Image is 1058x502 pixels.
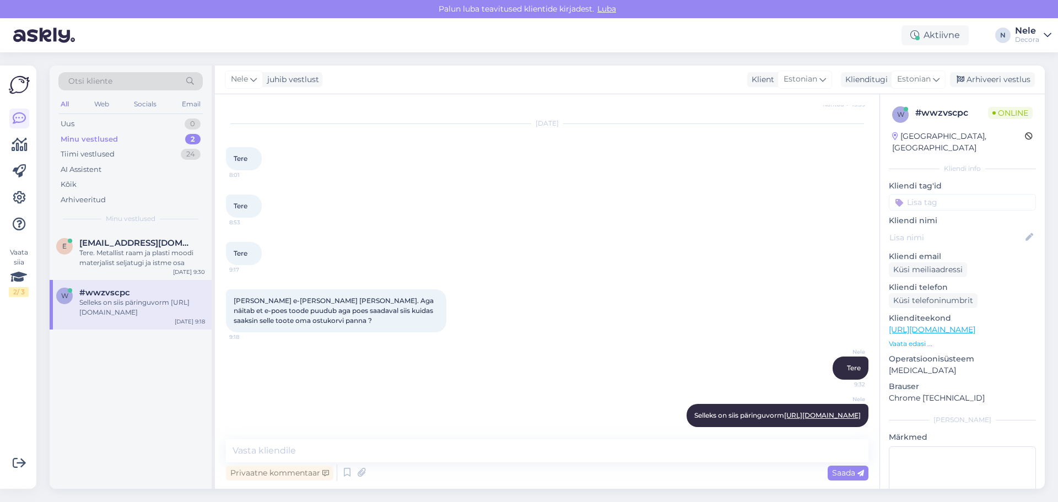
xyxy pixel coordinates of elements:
span: 9:18 [229,333,271,341]
span: #wwzvscpc [79,288,130,298]
div: 24 [181,149,201,160]
span: 9:32 [824,380,865,388]
div: 2 [185,134,201,145]
p: Operatsioonisüsteem [889,353,1036,365]
span: 8:53 [229,218,271,226]
div: 0 [185,118,201,129]
p: Kliendi telefon [889,282,1036,293]
p: Kliendi email [889,251,1036,262]
div: # wwzvscpc [915,106,988,120]
div: Privaatne kommentaar [226,466,333,481]
p: Brauser [889,381,1036,392]
div: Tiimi vestlused [61,149,115,160]
div: Uus [61,118,74,129]
div: Küsi meiliaadressi [889,262,967,277]
div: Vaata siia [9,247,29,297]
div: Aktiivne [902,25,969,45]
div: Email [180,97,203,111]
span: Estonian [784,73,817,85]
img: Askly Logo [9,74,30,95]
span: Tere [847,364,861,372]
span: Saada [832,468,864,478]
span: 9:17 [229,266,271,274]
span: Nele [824,395,865,403]
div: [PERSON_NAME] [889,415,1036,425]
div: juhib vestlust [263,74,319,85]
input: Lisa nimi [889,231,1023,244]
span: w [897,110,904,118]
div: Arhiveeri vestlus [950,72,1035,87]
p: Kliendi nimi [889,215,1036,226]
div: Kõik [61,179,77,190]
div: [GEOGRAPHIC_DATA], [GEOGRAPHIC_DATA] [892,131,1025,154]
div: Socials [132,97,159,111]
div: Klient [747,74,774,85]
span: 9:32 [824,428,865,436]
p: Kliendi tag'id [889,180,1036,192]
div: Tere. Metallist raam ja plasti moodi materjalist seljatugi ja istme osa [79,248,205,268]
div: All [58,97,71,111]
span: e [62,242,67,250]
span: Luba [594,4,619,14]
div: N [995,28,1011,43]
div: 2 / 3 [9,287,29,297]
span: Online [988,107,1033,119]
div: [DATE] [226,118,868,128]
span: Tere [234,249,247,257]
a: [URL][DOMAIN_NAME] [889,325,975,334]
span: elina@adelaid.ee [79,238,194,248]
p: Vaata edasi ... [889,339,1036,349]
input: Lisa tag [889,194,1036,210]
span: w [61,292,68,300]
span: Nele [824,348,865,356]
div: [DATE] 9:30 [173,268,205,276]
div: [DATE] 9:18 [175,317,205,326]
a: NeleDecora [1015,26,1051,44]
div: Arhiveeritud [61,195,106,206]
span: Tere [234,202,247,210]
p: [MEDICAL_DATA] [889,365,1036,376]
p: Chrome [TECHNICAL_ID] [889,392,1036,404]
span: Minu vestlused [106,214,155,224]
span: Tere [234,154,247,163]
div: Klienditugi [841,74,888,85]
span: Nele [231,73,248,85]
span: [PERSON_NAME] e-[PERSON_NAME] [PERSON_NAME]. Aga näitab et e-poes toode puudub aga poes saadaval ... [234,296,435,325]
div: Nele [1015,26,1039,35]
div: Küsi telefoninumbrit [889,293,978,308]
div: AI Assistent [61,164,101,175]
div: Decora [1015,35,1039,44]
span: Selleks on siis päringuvorm [694,411,861,419]
p: Märkmed [889,431,1036,443]
div: Web [92,97,111,111]
a: [URL][DOMAIN_NAME] [784,411,861,419]
div: Selleks on siis päringuvorm [URL][DOMAIN_NAME] [79,298,205,317]
div: Kliendi info [889,164,1036,174]
div: Minu vestlused [61,134,118,145]
span: Otsi kliente [68,75,112,87]
span: 8:01 [229,171,271,179]
span: Estonian [897,73,931,85]
p: Klienditeekond [889,312,1036,324]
